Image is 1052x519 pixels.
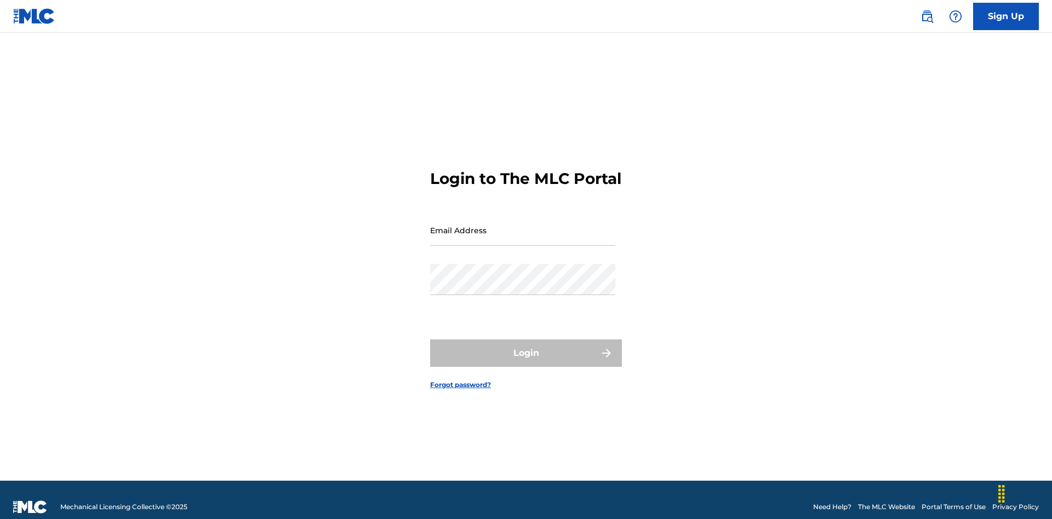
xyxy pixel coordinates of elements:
iframe: Chat Widget [997,466,1052,519]
h3: Login to The MLC Portal [430,169,621,188]
a: Forgot password? [430,380,491,390]
a: Privacy Policy [992,502,1039,512]
a: Sign Up [973,3,1039,30]
div: Drag [993,477,1010,510]
div: Help [945,5,967,27]
img: help [949,10,962,23]
img: search [921,10,934,23]
a: The MLC Website [858,502,915,512]
a: Need Help? [813,502,851,512]
img: logo [13,500,47,514]
a: Portal Terms of Use [922,502,986,512]
span: Mechanical Licensing Collective © 2025 [60,502,187,512]
a: Public Search [916,5,938,27]
img: MLC Logo [13,8,55,24]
